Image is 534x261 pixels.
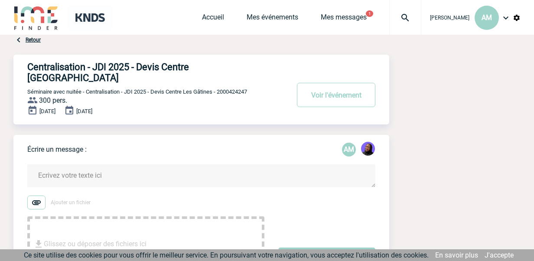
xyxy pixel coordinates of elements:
[342,143,356,157] div: Aurélie MORO
[430,15,469,21] span: [PERSON_NAME]
[27,62,264,83] h4: Centralisation - JDI 2025 - Devis Centre [GEOGRAPHIC_DATA]
[33,239,44,249] img: file_download.svg
[342,143,356,157] p: AM
[39,108,55,114] span: [DATE]
[435,251,478,259] a: En savoir plus
[24,251,429,259] span: Ce site utilise des cookies pour vous offrir le meilleur service. En poursuivant votre navigation...
[76,108,92,114] span: [DATE]
[297,83,375,107] button: Voir l'événement
[361,142,375,156] img: 131349-0.png
[482,13,492,22] span: AM
[51,199,91,206] span: Ajouter un fichier
[202,13,224,25] a: Accueil
[485,251,514,259] a: J'accepte
[39,96,67,104] span: 300 pers.
[27,88,247,95] span: Séminaire avec nuitée - Centralisation - JDI 2025 - Devis Centre Les Gâtines - 2000424247
[321,13,367,25] a: Mes messages
[247,13,298,25] a: Mes événements
[366,10,373,17] button: 1
[13,5,59,30] img: IME-Finder
[361,142,375,157] div: Tabaski THIAM
[26,37,41,43] a: Retour
[27,145,87,153] p: Écrire un message :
